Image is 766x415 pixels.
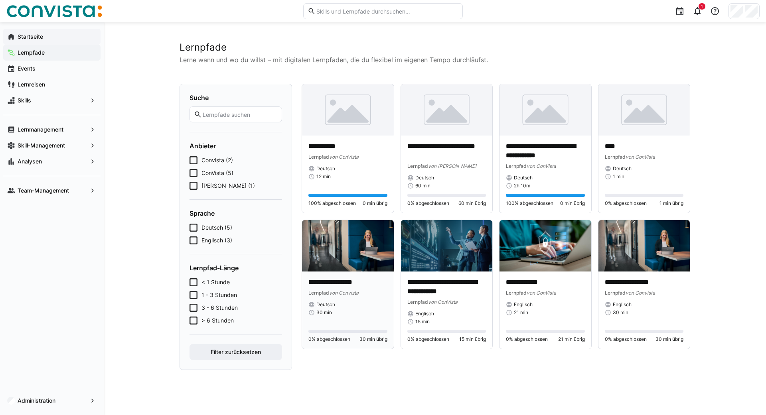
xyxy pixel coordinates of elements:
[201,291,237,299] span: 1 - 3 Stunden
[428,163,476,169] span: von [PERSON_NAME]
[407,200,449,207] span: 0% abgeschlossen
[190,142,282,150] h4: Anbieter
[316,173,331,180] span: 12 min
[201,317,234,325] span: > 6 Stunden
[308,290,329,296] span: Lernpfad
[201,156,233,164] span: Convista (2)
[316,309,332,316] span: 30 min
[190,264,282,272] h4: Lernpfad-Länge
[613,173,624,180] span: 1 min
[514,309,528,316] span: 21 min
[506,290,527,296] span: Lernpfad
[605,200,647,207] span: 0% abgeschlossen
[407,336,449,342] span: 0% abgeschlossen
[180,41,690,53] h2: Lernpfade
[190,344,282,360] button: Filter zurücksetzen
[506,336,548,342] span: 0% abgeschlossen
[655,336,683,342] span: 30 min übrig
[415,183,430,189] span: 60 min
[605,336,647,342] span: 0% abgeschlossen
[415,175,434,181] span: Deutsch
[201,169,233,177] span: ConVista (5)
[401,84,493,136] img: image
[499,220,591,271] img: image
[499,84,591,136] img: image
[407,163,428,169] span: Lernpfad
[401,220,493,271] img: image
[514,301,533,308] span: Englisch
[308,200,356,207] span: 100% abgeschlossen
[407,299,428,305] span: Lernpfad
[605,154,626,160] span: Lernpfad
[202,111,278,118] input: Lernpfade suchen
[506,200,553,207] span: 100% abgeschlossen
[514,183,530,189] span: 2h 10m
[458,200,486,207] span: 60 min übrig
[598,220,690,271] img: image
[180,55,690,65] p: Lerne wann und wo du willst – mit digitalen Lernpfaden, die du flexibel im eigenen Tempo durchläu...
[209,348,262,356] span: Filter zurücksetzen
[659,200,683,207] span: 1 min übrig
[329,154,359,160] span: von ConVista
[605,290,626,296] span: Lernpfad
[308,154,329,160] span: Lernpfad
[514,175,533,181] span: Deutsch
[527,163,556,169] span: von ConVista
[415,319,430,325] span: 15 min
[560,200,585,207] span: 0 min übrig
[527,290,556,296] span: von ConVista
[201,304,238,312] span: 3 - 6 Stunden
[190,209,282,217] h4: Sprache
[558,336,585,342] span: 21 min übrig
[363,200,387,207] span: 0 min übrig
[308,336,350,342] span: 0% abgeschlossen
[302,220,394,271] img: image
[316,165,335,172] span: Deutsch
[201,278,230,286] span: < 1 Stunde
[302,84,394,136] img: image
[329,290,359,296] span: von Convista
[415,311,434,317] span: Englisch
[201,224,232,232] span: Deutsch (5)
[316,301,335,308] span: Deutsch
[428,299,458,305] span: von ConVista
[626,154,655,160] span: von ConVista
[598,84,690,136] img: image
[613,301,632,308] span: Englisch
[201,182,255,190] span: [PERSON_NAME] (1)
[190,94,282,102] h4: Suche
[201,236,232,244] span: Englisch (3)
[316,8,458,15] input: Skills und Lernpfade durchsuchen…
[359,336,387,342] span: 30 min übrig
[626,290,655,296] span: von Convista
[613,309,628,316] span: 30 min
[459,336,486,342] span: 15 min übrig
[613,165,632,172] span: Deutsch
[506,163,527,169] span: Lernpfad
[701,4,703,9] span: 1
